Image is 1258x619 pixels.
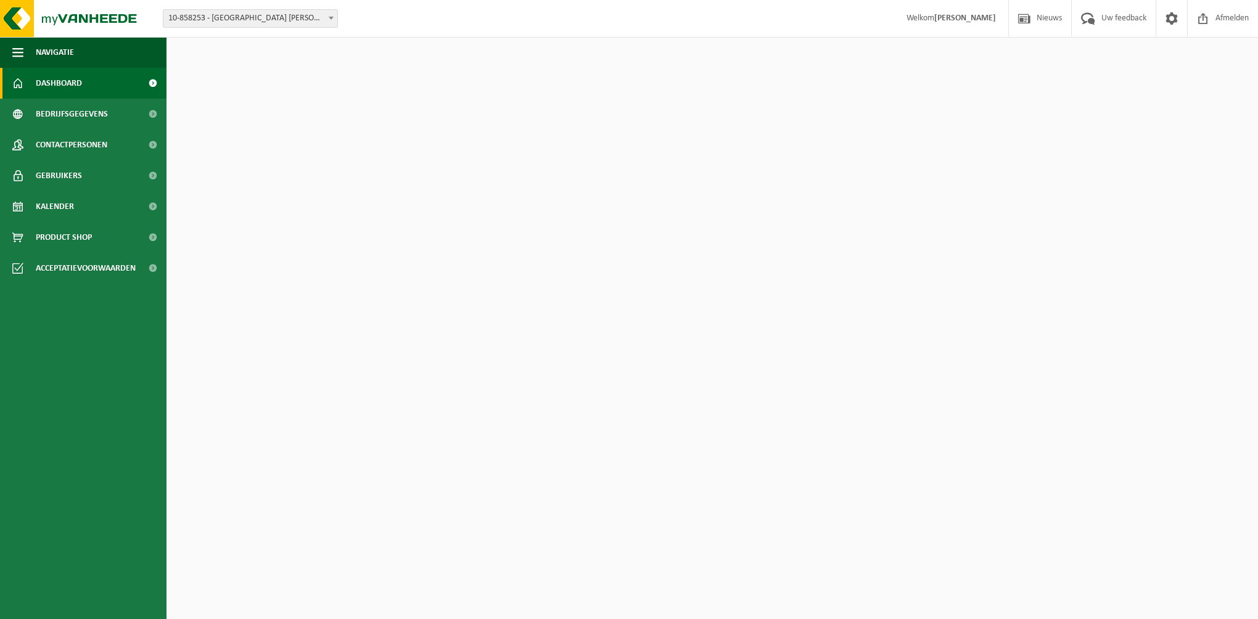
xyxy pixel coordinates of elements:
span: Product Shop [36,222,92,253]
span: 10-858253 - PHOENIX MECANO NV - DEINZE [163,9,338,28]
span: 10-858253 - PHOENIX MECANO NV - DEINZE [163,10,337,27]
span: Bedrijfsgegevens [36,99,108,129]
span: Dashboard [36,68,82,99]
span: Navigatie [36,37,74,68]
strong: [PERSON_NAME] [934,14,996,23]
span: Gebruikers [36,160,82,191]
span: Contactpersonen [36,129,107,160]
span: Kalender [36,191,74,222]
span: Acceptatievoorwaarden [36,253,136,284]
